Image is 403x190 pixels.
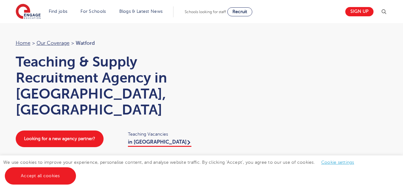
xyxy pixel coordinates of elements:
[32,40,35,46] span: >
[16,54,195,118] h1: Teaching & Supply Recruitment Agency in [GEOGRAPHIC_DATA], [GEOGRAPHIC_DATA]
[227,7,252,16] a: Recruit
[345,7,374,16] a: Sign up
[16,131,104,147] a: Looking for a new agency partner?
[76,40,95,46] span: Watford
[16,40,30,46] a: Home
[16,4,41,20] img: Engage Education
[37,40,70,46] a: Our coverage
[119,9,163,14] a: Blogs & Latest News
[16,39,195,47] nav: breadcrumb
[321,160,354,165] a: Cookie settings
[185,10,226,14] span: Schools looking for staff
[49,9,68,14] a: Find jobs
[3,160,361,178] span: We use cookies to improve your experience, personalise content, and analyse website traffic. By c...
[128,131,195,138] span: Teaching Vacancies
[5,167,76,185] a: Accept all cookies
[71,40,74,46] span: >
[80,9,106,14] a: For Schools
[232,9,247,14] span: Recruit
[128,139,191,147] a: in [GEOGRAPHIC_DATA]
